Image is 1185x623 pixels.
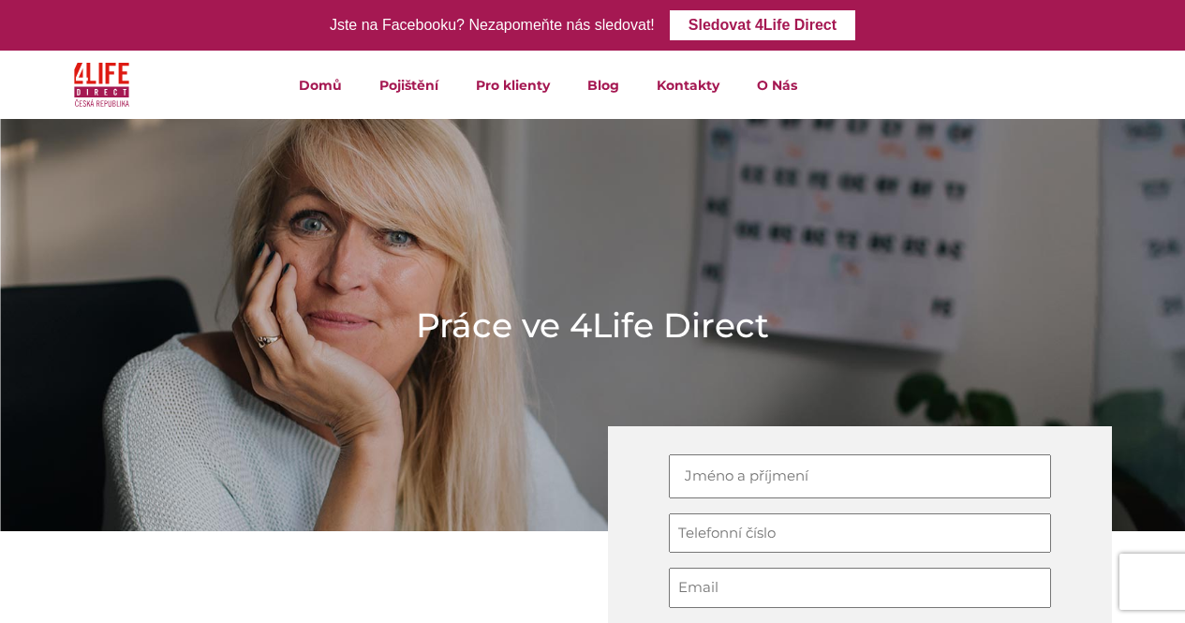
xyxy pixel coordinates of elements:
[669,568,1051,608] input: Email
[670,10,855,40] a: Sledovat 4Life Direct
[74,58,130,111] img: 4Life Direct Česká republika logo
[638,51,738,119] a: Kontakty
[669,454,1051,498] input: Jméno a příjmení
[280,51,361,119] a: Domů
[416,302,769,349] h1: Práce ve 4Life Direct
[330,12,655,39] div: Jste na Facebooku? Nezapomeňte nás sledovat!
[669,513,1051,554] input: Telefonní číslo
[569,51,638,119] a: Blog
